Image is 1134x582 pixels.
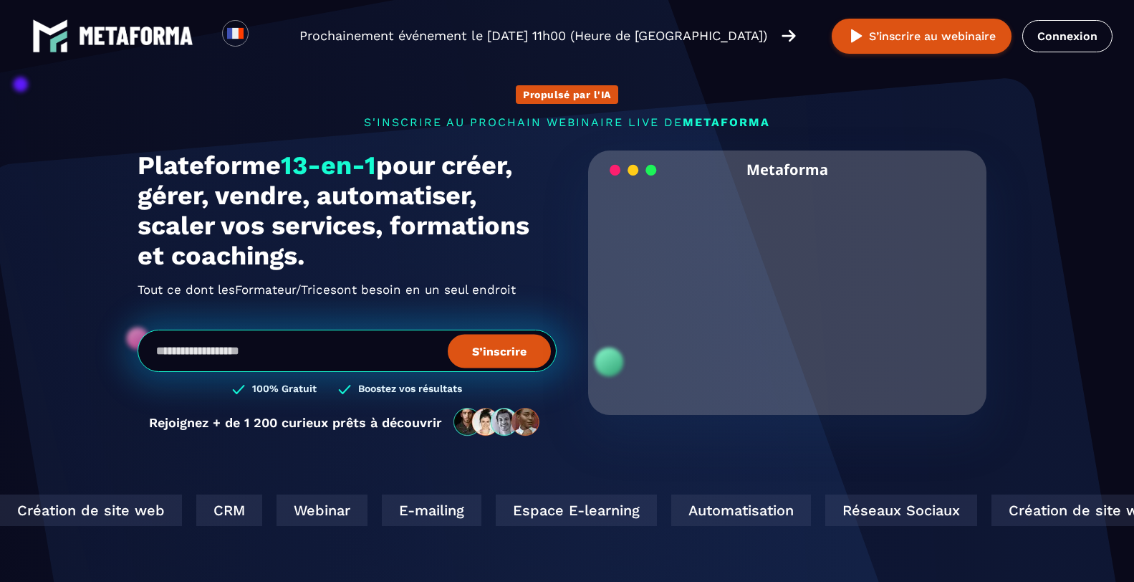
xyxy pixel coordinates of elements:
img: logo [79,27,193,45]
input: Search for option [261,27,272,44]
span: Formateur/Trices [235,278,337,301]
img: loading [610,163,657,177]
p: s'inscrire au prochain webinaire live de [138,115,997,129]
span: 13-en-1 [281,151,376,181]
span: METAFORMA [683,115,770,129]
h3: Boostez vos résultats [358,383,462,396]
p: Prochainement événement le [DATE] 11h00 (Heure de [GEOGRAPHIC_DATA]) [299,26,767,46]
div: Espace E-learning [494,495,655,526]
p: Propulsé par l'IA [523,89,611,100]
h3: 100% Gratuit [252,383,317,396]
img: arrow-right [782,28,796,44]
div: Automatisation [670,495,809,526]
img: logo [32,18,68,54]
img: fr [226,24,244,42]
div: CRM [195,495,261,526]
img: community-people [449,407,545,437]
div: Search for option [249,20,284,52]
a: Connexion [1022,20,1113,52]
button: S’inscrire [448,334,551,368]
h1: Plateforme pour créer, gérer, vendre, automatiser, scaler vos services, formations et coachings. [138,151,557,271]
p: Rejoignez + de 1 200 curieux prêts à découvrir [149,415,442,430]
div: Réseaux Sociaux [824,495,976,526]
img: checked [232,383,245,396]
button: S’inscrire au webinaire [832,19,1012,54]
img: play [847,27,865,45]
video: Your browser does not support the video tag. [599,189,976,377]
div: E-mailing [380,495,480,526]
h2: Metaforma [746,151,828,189]
h2: Tout ce dont les ont besoin en un seul endroit [138,278,557,301]
img: checked [338,383,351,396]
div: Webinar [275,495,366,526]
